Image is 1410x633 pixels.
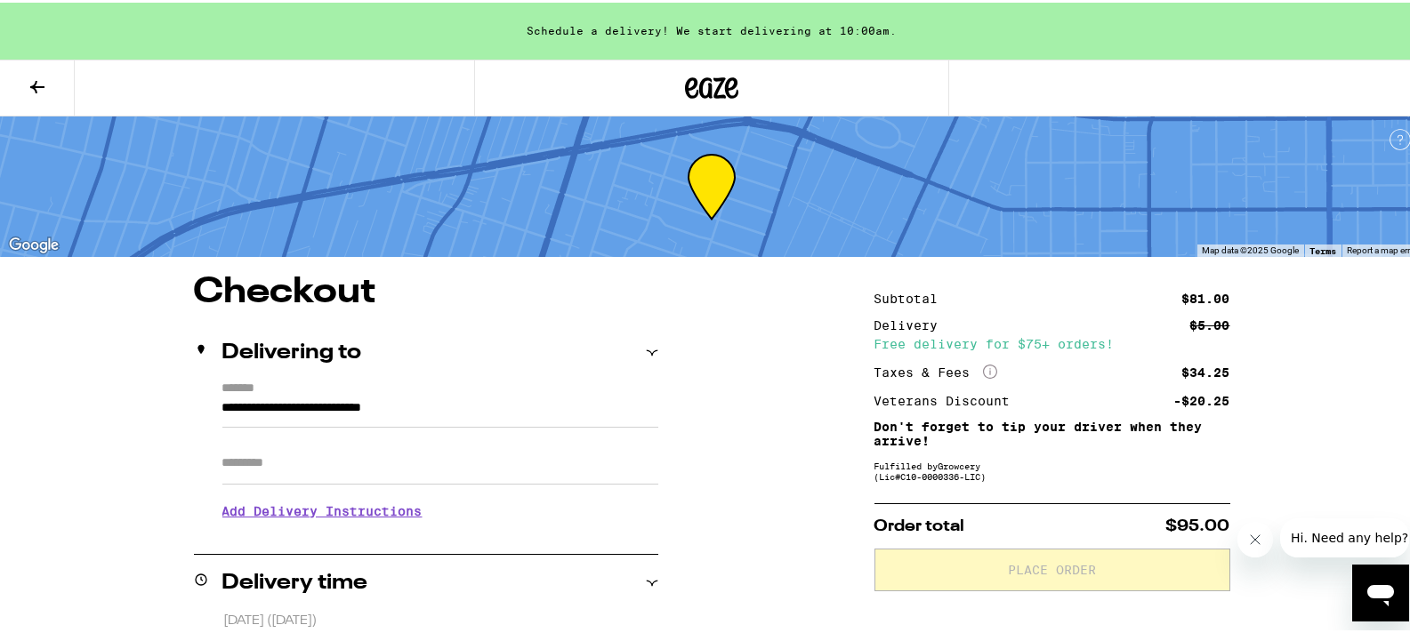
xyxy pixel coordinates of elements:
[874,362,997,378] div: Taxes & Fees
[4,231,63,254] img: Google
[222,488,658,529] h3: Add Delivery Instructions
[874,290,951,302] div: Subtotal
[222,340,362,361] h2: Delivering to
[1202,243,1299,252] span: Map data ©2025 Google
[1237,519,1273,555] iframe: Close message
[4,231,63,254] a: Open this area in Google Maps (opens a new window)
[874,458,1230,479] div: Fulfilled by Growcery (Lic# C10-0000336-LIC )
[222,570,368,591] h2: Delivery time
[1352,562,1409,619] iframe: Button to launch messaging window
[1190,316,1230,329] div: $5.00
[1182,364,1230,376] div: $34.25
[874,316,951,329] div: Delivery
[1166,516,1230,532] span: $95.00
[1182,290,1230,302] div: $81.00
[223,610,658,627] p: [DATE] ([DATE])
[1008,561,1096,573] span: Place Order
[874,392,1023,405] div: Veterans Discount
[874,335,1230,348] div: Free delivery for $75+ orders!
[1309,243,1336,253] a: Terms
[1280,516,1409,555] iframe: Message from company
[874,516,965,532] span: Order total
[1174,392,1230,405] div: -$20.25
[222,529,658,543] p: We'll contact you at [PHONE_NUMBER] when we arrive
[194,272,658,308] h1: Checkout
[874,546,1230,589] button: Place Order
[874,417,1230,445] p: Don't forget to tip your driver when they arrive!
